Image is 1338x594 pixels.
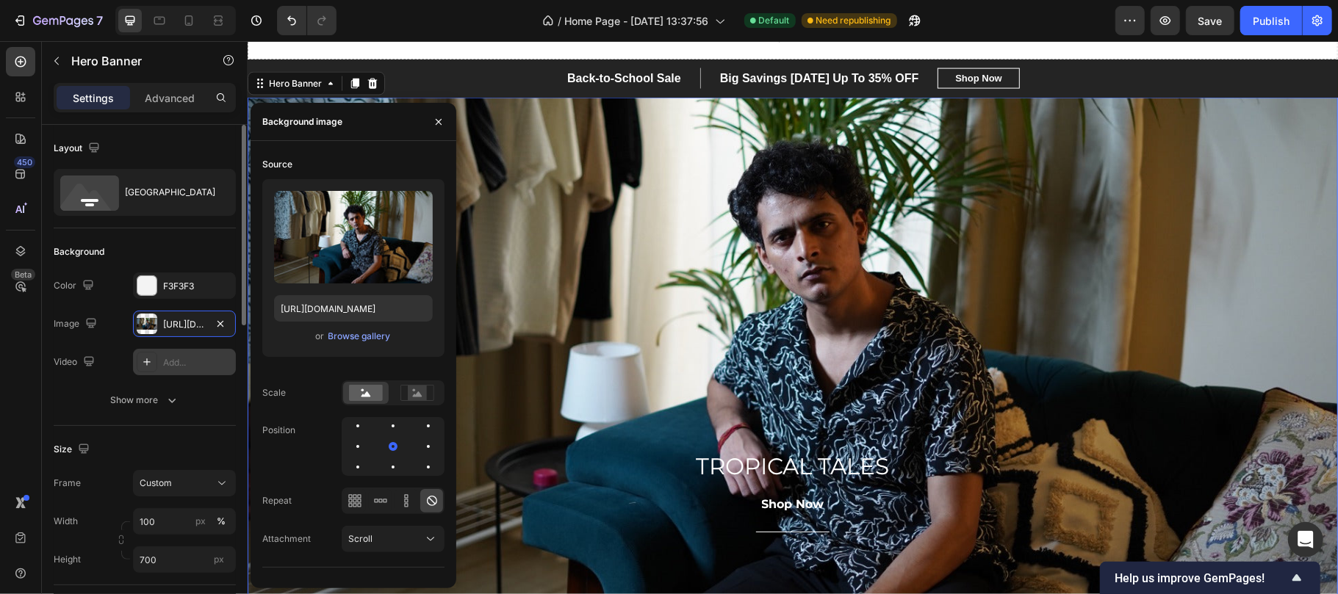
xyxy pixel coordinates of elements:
span: or [316,327,325,345]
div: Repeat [262,494,292,507]
div: Browse gallery [328,330,391,343]
button: 7 [6,6,109,35]
span: Home Page - [DATE] 13:37:56 [565,13,709,29]
div: Hero Banner [18,36,77,49]
div: F3F3F3 [163,280,232,293]
label: Frame [54,477,81,490]
div: Position [262,424,295,437]
div: Undo/Redo [277,6,337,35]
p: Settings [73,90,114,106]
iframe: Design area [248,41,1338,594]
label: Width [54,515,78,528]
p: Advanced [145,90,195,106]
span: Custom [140,477,172,490]
button: Show more [54,387,236,413]
p: 7 [96,12,103,29]
div: 450 [14,156,35,168]
div: Beta [11,269,35,280]
div: Add... [163,356,232,369]
div: [URL][DOMAIN_NAME] [163,318,206,331]
input: px% [133,508,236,535]
div: Background [54,245,104,258]
button: px [212,512,230,530]
div: Publish [1253,13,1290,29]
button: Show survey - Help us improve GemPages! [1115,569,1306,587]
div: [GEOGRAPHIC_DATA] [125,175,215,209]
span: Help us improve GemPages! [1115,571,1288,585]
div: Video [54,352,98,372]
button: Custom [133,470,236,496]
div: Layout [54,139,103,159]
p: Shop Now [514,455,577,473]
button: Scroll [342,526,445,552]
button: Browse gallery [328,329,392,344]
div: Color [54,276,97,296]
div: Show more [111,393,179,408]
p: Hero Banner [71,52,196,70]
span: Need republishing [816,14,891,27]
div: Image [54,314,100,334]
input: https://example.com/image.jpg [274,295,433,322]
div: Scale [262,386,286,399]
div: Size [54,440,93,460]
a: Shop Now [479,446,612,482]
span: Save [1198,15,1223,27]
img: preview-image [274,191,433,283]
span: Default [759,14,790,27]
button: Publish [1240,6,1302,35]
button: Save [1186,6,1234,35]
div: Open Intercom Messenger [1288,522,1323,557]
label: Height [54,553,81,566]
div: Background image [262,115,342,128]
div: % [217,515,226,528]
span: px [214,554,224,565]
span: / [558,13,562,29]
div: Attachment [262,532,311,546]
div: Source [262,158,292,171]
input: px [133,546,236,573]
span: Scroll [348,533,373,544]
div: px [195,515,206,528]
button: % [192,512,209,530]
